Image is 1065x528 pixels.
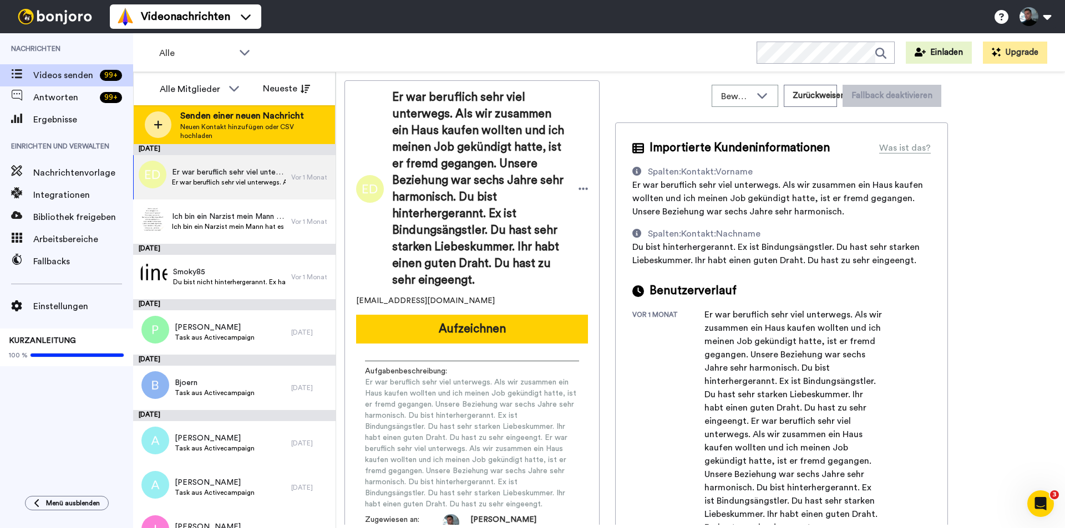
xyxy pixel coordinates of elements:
font: Ergebnisse [33,115,77,124]
font: 99 [104,94,113,101]
font: Zugewiesen an: [365,516,419,524]
font: Task aus Activecampaign [175,334,255,341]
font: Task aus Activecampaign [175,445,255,452]
font: 99 [104,71,113,79]
button: Neueste [255,78,318,100]
font: vor 1 Monat [632,311,678,318]
font: Benutzerverlauf [650,285,737,296]
font: [PERSON_NAME] [175,324,241,331]
button: Menü ausblenden [25,496,109,510]
font: Task aus Activecampaign [175,389,255,396]
font: Alle [159,49,175,58]
font: Alle Mitglieder [160,85,220,94]
font: Task aus Activecampaign [175,489,255,496]
font: Nachrichten [11,45,60,52]
font: : [445,367,447,375]
font: Einladen [930,48,963,57]
img: a.png [141,427,169,454]
font: Fallbacks [33,257,70,266]
font: Bewegen [721,92,759,101]
font: Neueste [263,84,297,93]
font: Spalten:Kontakt:Nachname [648,229,760,238]
font: Vor 1 Monat [291,274,327,280]
font: Aufgabenbeschreibung [365,367,445,375]
font: Bjoern [175,379,197,387]
font: Vor 1 Monat [291,218,327,225]
font: [DATE] [291,484,313,491]
font: + [113,71,118,79]
font: Nachrichtenvorlage [33,168,115,177]
font: [PERSON_NAME] [470,516,536,524]
font: [DATE] [139,411,160,418]
font: Er war beruflich sehr viel unterwegs. Als wir zusammen ein Haus kaufen wollten und ich meinen Job... [392,91,564,286]
img: bj-logo-header-white.svg [13,9,97,24]
font: [DATE] [139,356,160,362]
font: [DATE] [139,145,160,152]
font: [PERSON_NAME] [175,434,241,442]
font: Fallback deaktivieren [851,91,932,100]
font: Er war beruflich sehr viel unterwegs. Als wir zusammen ein Haus kaufen wollten und ich meinen Job... [365,378,576,508]
font: Importierte Kundeninformationen [650,142,830,153]
img: 6600c1fb-6cfd-4468-977c-d6cb75114479.png [140,260,168,288]
font: [DATE] [139,300,160,307]
font: Einrichten und Verwalten [11,143,109,150]
img: p.png [141,316,169,344]
font: Zurückweisen [793,91,845,100]
font: Videonachrichten [141,11,230,22]
font: Neuen Kontakt hinzufügen oder CSV hochladen [180,124,294,139]
button: Fallback deaktivieren [843,85,941,107]
font: [EMAIL_ADDRESS][DOMAIN_NAME] [356,297,495,305]
button: Upgrade [983,42,1047,64]
img: Bild von Er war beruflich sehr viel unterwegs. Als wir zusammen ein Haus kaufen wollten und ich m... [356,175,384,203]
font: KURZANLEITUNG [9,337,76,345]
font: Upgrade [1005,48,1038,57]
font: Einstellungen [33,302,88,311]
font: Was ist das? [879,143,931,152]
img: vm-color.svg [116,8,134,25]
font: Du bist hinterhergerannt. Ex ist Bindungsängstler. Du hast sehr starken Liebeskummer. Ihr habt ei... [632,243,920,265]
font: 100 % [9,352,28,358]
font: Arbeitsbereiche [33,235,98,244]
font: Spalten:Kontakt:Vorname [648,167,753,176]
font: Smoky85 [173,268,205,276]
font: Du bist nicht hinterhergerannt. Ex hat bereits eine neue Beziehung. .... Kontakt muss immer von d... [173,279,510,285]
font: Integrationen [33,191,90,199]
font: Er war beruflich sehr viel unterwegs. Als wir zusammen ein Haus kaufen wollten und ich meinen Job... [632,181,923,216]
img: ed.png [139,161,166,188]
font: Vor 1 Monat [291,174,327,181]
img: 7ffee938-68f2-4613-a695-30c85e45ae1a.jpg [139,205,166,233]
font: [DATE] [291,329,313,336]
button: Aufzeichnen [356,315,588,344]
font: Bibliothek freigeben [33,213,116,222]
div: Was ist das? [879,141,931,155]
img: b.png [141,371,169,399]
img: a.png [141,471,169,499]
font: Aufzeichnen [439,323,506,335]
font: + [113,94,118,101]
font: [DATE] [139,245,160,252]
button: Zurückweisen [784,85,837,107]
font: Menü ausblenden [46,500,100,506]
font: [PERSON_NAME] [175,479,241,486]
font: [DATE] [291,385,313,391]
iframe: Intercom-Live-Chat [1027,490,1054,517]
font: Senden einer neuen Nachricht [180,111,304,120]
font: Antworten [33,93,78,102]
font: Videos senden [33,71,93,80]
font: 3 [1052,491,1057,498]
font: [DATE] [291,440,313,447]
button: Einladen [906,42,972,64]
